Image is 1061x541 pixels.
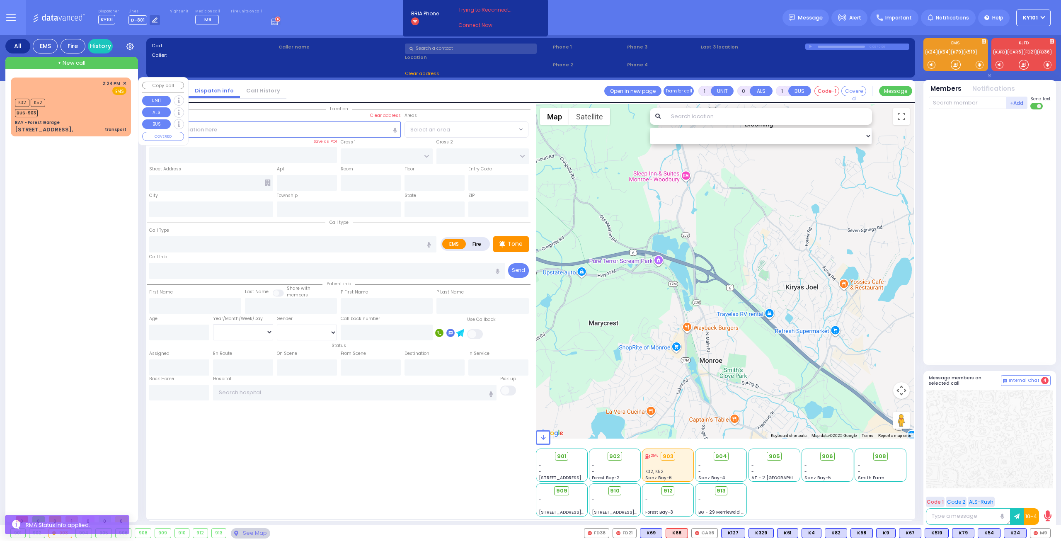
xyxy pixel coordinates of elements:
button: Map camera controls [893,382,910,399]
button: Members [930,84,962,94]
div: transport [105,126,126,133]
button: BUS [142,119,171,129]
label: Fire units on call [231,9,262,14]
span: - [858,468,860,475]
label: KJFD [991,41,1056,47]
img: red-radio-icon.svg [695,531,699,535]
label: City [149,192,158,199]
input: Search location here [149,121,401,137]
a: K519 [964,49,977,55]
span: Phone 3 [627,44,698,51]
label: On Scene [277,350,297,357]
button: Code 1 [926,497,945,507]
h5: Message members on selected call [929,375,1001,386]
label: Hospital [213,376,231,382]
div: BLS [749,528,774,538]
div: EMS [33,39,58,53]
div: 909 [155,529,171,538]
div: 913 [212,529,226,538]
button: 10-4 [1024,508,1039,525]
span: [STREET_ADDRESS][PERSON_NAME] [539,509,617,515]
span: AT - 2 [GEOGRAPHIC_DATA] [751,475,813,481]
label: P Last Name [436,289,464,296]
div: M9 [1030,528,1051,538]
span: - [592,503,594,509]
span: [STREET_ADDRESS][PERSON_NAME] [592,509,670,515]
label: State [405,192,416,199]
label: First Name [149,289,173,296]
label: Assigned [149,350,170,357]
div: CAR6 [691,528,718,538]
span: Call type [325,219,353,226]
div: 903 [661,452,675,461]
label: Room [341,166,353,172]
span: Help [992,14,1003,22]
span: K52 [31,99,45,107]
button: UNIT [142,96,171,106]
a: K79 [951,49,963,55]
div: K79 [952,528,974,538]
a: KJFD [993,49,1007,55]
div: BLS [640,528,662,538]
label: Cad: [152,42,276,49]
span: Send text [1030,96,1051,102]
button: Code 2 [946,497,967,507]
label: Fire [465,239,489,249]
span: - [539,503,541,509]
button: UNIT [711,86,734,96]
span: D-801 [128,15,147,25]
button: Toggle fullscreen view [893,108,910,125]
span: BG - 29 Merriewold S. [698,509,745,515]
span: - [539,468,541,475]
span: - [592,468,594,475]
span: Sanz Bay-4 [698,475,725,481]
img: red-radio-icon.svg [616,531,620,535]
div: Fire [61,39,85,53]
span: Location [326,106,352,112]
label: Areas [405,112,417,119]
span: K32, K52 [645,468,664,475]
a: FD36 [1037,49,1051,55]
label: From Scene [341,350,366,357]
label: Caller name [279,44,402,51]
label: Medic on call [195,9,221,14]
label: Street Address [149,166,181,172]
span: Forest Bay-3 [645,509,673,515]
button: ALS-Rush [968,497,995,507]
div: 25% [645,453,658,459]
span: Phone 2 [553,61,624,68]
div: BLS [802,528,821,538]
a: K54 [938,49,950,55]
span: 912 [664,487,673,495]
div: K54 [978,528,1000,538]
span: 906 [822,452,833,461]
label: Last Name [245,289,269,295]
button: Notifications [972,84,1015,94]
label: Pick up [500,376,516,382]
button: Send [508,263,529,278]
div: BLS [721,528,745,538]
div: BLS [978,528,1000,538]
button: Drag Pegman onto the map to open Street View [893,412,910,429]
div: K58 [850,528,873,538]
span: Alert [849,14,861,22]
label: EMS [923,41,988,47]
div: BLS [825,528,847,538]
span: 904 [715,452,727,461]
div: BAY - Forest Garage [15,119,60,126]
div: BLS [1004,528,1027,538]
label: EMS [442,239,466,249]
label: Call Type [149,227,169,234]
small: Share with [287,285,310,291]
span: - [539,497,541,503]
span: Other building occupants [265,180,271,186]
span: EMS [112,87,126,95]
div: K329 [749,528,774,538]
span: members [287,292,308,298]
div: BLS [876,528,896,538]
span: 908 [875,452,886,461]
div: K519 [925,528,949,538]
img: red-radio-icon.svg [588,531,592,535]
button: Code-1 [814,86,839,96]
label: En Route [213,350,232,357]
